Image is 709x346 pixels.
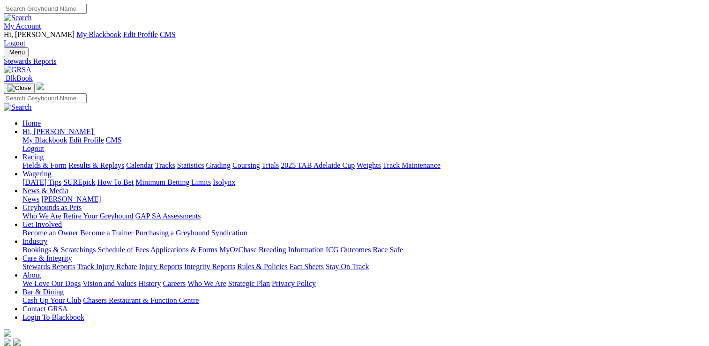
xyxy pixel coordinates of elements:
[22,279,81,287] a: We Love Our Dogs
[139,263,182,271] a: Injury Reports
[22,296,81,304] a: Cash Up Your Club
[281,161,355,169] a: 2025 TAB Adelaide Cup
[326,263,369,271] a: Stay On Track
[22,187,68,195] a: News & Media
[22,263,705,271] div: Care & Integrity
[383,161,440,169] a: Track Maintenance
[37,83,44,90] img: logo-grsa-white.png
[22,246,705,254] div: Industry
[123,30,158,38] a: Edit Profile
[22,136,705,153] div: Hi, [PERSON_NAME]
[22,212,705,220] div: Greyhounds as Pets
[22,246,96,254] a: Bookings & Scratchings
[4,4,87,14] input: Search
[135,212,201,220] a: GAP SA Assessments
[22,153,44,161] a: Racing
[187,279,226,287] a: Who We Are
[4,14,32,22] img: Search
[237,263,288,271] a: Rules & Policies
[68,161,124,169] a: Results & Replays
[4,57,705,66] a: Stewards Reports
[82,279,136,287] a: Vision and Values
[22,178,705,187] div: Wagering
[97,178,134,186] a: How To Bet
[135,229,209,237] a: Purchasing a Greyhound
[22,203,82,211] a: Greyhounds as Pets
[232,161,260,169] a: Coursing
[22,229,705,237] div: Get Involved
[261,161,279,169] a: Trials
[4,66,31,74] img: GRSA
[373,246,403,254] a: Race Safe
[4,103,32,112] img: Search
[4,39,25,47] a: Logout
[138,279,161,287] a: History
[163,279,186,287] a: Careers
[77,263,137,271] a: Track Injury Rebate
[22,161,705,170] div: Racing
[177,161,204,169] a: Statistics
[211,229,247,237] a: Syndication
[22,229,78,237] a: Become an Owner
[22,313,84,321] a: Login To Blackbook
[22,119,41,127] a: Home
[4,30,705,47] div: My Account
[272,279,316,287] a: Privacy Policy
[83,296,199,304] a: Chasers Restaurant & Function Centre
[97,246,149,254] a: Schedule of Fees
[69,136,104,144] a: Edit Profile
[22,212,61,220] a: Who We Are
[4,329,11,337] img: logo-grsa-white.png
[22,195,705,203] div: News & Media
[22,128,93,135] span: Hi, [PERSON_NAME]
[290,263,324,271] a: Fact Sheets
[22,195,39,203] a: News
[63,212,134,220] a: Retire Your Greyhound
[22,178,61,186] a: [DATE] Tips
[22,161,67,169] a: Fields & Form
[22,271,41,279] a: About
[22,237,47,245] a: Industry
[22,144,44,152] a: Logout
[22,296,705,305] div: Bar & Dining
[4,74,33,82] a: BlkBook
[150,246,217,254] a: Applications & Forms
[6,74,33,82] span: BlkBook
[326,246,371,254] a: ICG Outcomes
[4,47,29,57] button: Toggle navigation
[22,279,705,288] div: About
[22,170,52,178] a: Wagering
[22,263,75,271] a: Stewards Reports
[22,305,67,313] a: Contact GRSA
[184,263,235,271] a: Integrity Reports
[76,30,121,38] a: My Blackbook
[126,161,153,169] a: Calendar
[63,178,95,186] a: SUREpick
[4,83,35,93] button: Toggle navigation
[22,128,95,135] a: Hi, [PERSON_NAME]
[135,178,211,186] a: Minimum Betting Limits
[22,136,67,144] a: My Blackbook
[228,279,270,287] a: Strategic Plan
[7,84,31,92] img: Close
[4,93,87,103] input: Search
[22,288,64,296] a: Bar & Dining
[259,246,324,254] a: Breeding Information
[9,49,25,56] span: Menu
[219,246,257,254] a: MyOzChase
[4,30,75,38] span: Hi, [PERSON_NAME]
[106,136,122,144] a: CMS
[206,161,231,169] a: Grading
[4,22,41,30] a: My Account
[22,254,72,262] a: Care & Integrity
[80,229,134,237] a: Become a Trainer
[4,338,11,346] img: facebook.svg
[13,338,21,346] img: twitter.svg
[213,178,235,186] a: Isolynx
[41,195,101,203] a: [PERSON_NAME]
[155,161,175,169] a: Tracks
[160,30,176,38] a: CMS
[357,161,381,169] a: Weights
[22,220,62,228] a: Get Involved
